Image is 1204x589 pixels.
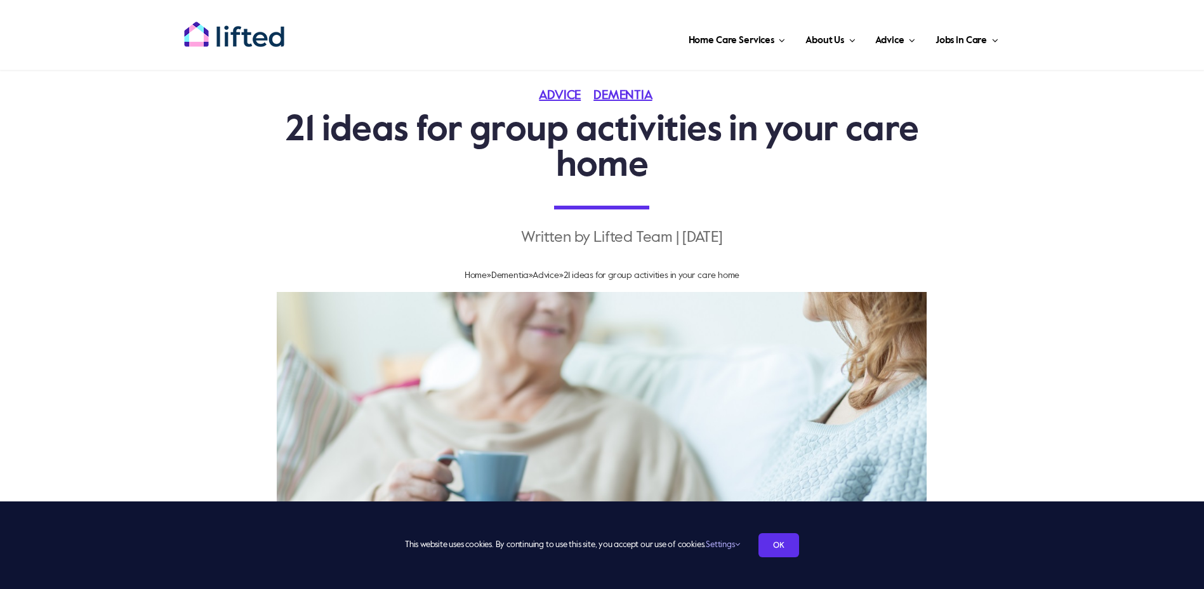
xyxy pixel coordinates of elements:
[593,89,665,102] a: Dementia
[465,271,487,280] a: Home
[270,113,934,184] h1: 21 ideas for group activities in your care home
[875,30,904,51] span: Advice
[326,19,1002,57] nav: Main Menu
[270,265,934,286] nav: Breadcrumb
[936,30,987,51] span: Jobs in Care
[685,19,790,57] a: Home Care Services
[802,19,859,57] a: About Us
[539,89,593,102] a: Advice
[564,271,740,280] span: 21 ideas for group activities in your care home
[539,89,665,102] span: Categories: ,
[405,535,739,555] span: This website uses cookies. By continuing to use this site, you accept our use of cookies.
[932,19,1002,57] a: Jobs in Care
[871,19,918,57] a: Advice
[533,271,559,280] a: Advice
[183,21,285,34] a: lifted-logo
[465,271,739,280] span: » » »
[491,271,529,280] a: Dementia
[805,30,844,51] span: About Us
[689,30,774,51] span: Home Care Services
[706,541,739,549] a: Settings
[758,533,799,557] a: OK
